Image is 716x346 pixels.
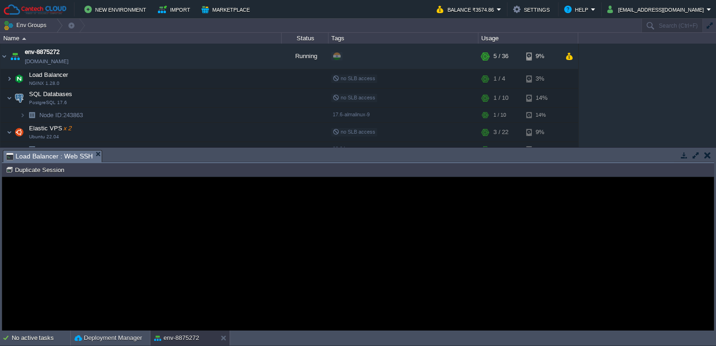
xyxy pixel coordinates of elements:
div: Usage [479,33,578,44]
div: 14% [526,108,557,122]
a: env-8875272 [25,47,60,57]
img: AMDAwAAAACH5BAEAAAAALAAAAAABAAEAAAICRAEAOw== [25,108,38,122]
span: x 2 [62,125,72,132]
button: Settings [513,4,552,15]
span: no SLB access [333,75,375,81]
img: AMDAwAAAACH5BAEAAAAALAAAAAABAAEAAAICRAEAOw== [20,142,25,157]
span: Load Balancer : Web SSH [6,150,93,162]
span: Node ID: [39,112,63,119]
img: AMDAwAAAACH5BAEAAAAALAAAAAABAAEAAAICRAEAOw== [20,108,25,122]
button: Balance ₹3574.86 [437,4,497,15]
a: Elastic VPSx 2Ubuntu 22.04 [28,125,73,132]
button: Marketplace [201,4,253,15]
button: env-8875272 [154,333,199,343]
div: Name [1,33,281,44]
div: 9% [526,44,557,69]
span: 243864 [38,145,84,153]
button: Deployment Manager [75,333,142,343]
div: Tags [329,33,478,44]
span: no SLB access [333,95,375,100]
span: Ubuntu 22.04 [29,134,59,140]
div: 3 / 22 [493,123,508,142]
button: Help [564,4,591,15]
span: Node ID: [39,146,63,153]
span: NGINX 1.28.0 [29,81,60,86]
img: AMDAwAAAACH5BAEAAAAALAAAAAABAAEAAAICRAEAOw== [25,142,38,157]
span: Elastic VPS [28,124,73,132]
div: 1 / 4 [493,69,505,88]
a: Node ID:243864 [38,145,84,153]
div: 9% [526,123,557,142]
img: AMDAwAAAACH5BAEAAAAALAAAAAABAAEAAAICRAEAOw== [0,44,8,69]
span: 17.6-almalinux-9 [333,112,370,117]
div: 3% [526,69,557,88]
img: AMDAwAAAACH5BAEAAAAALAAAAAABAAEAAAICRAEAOw== [13,69,26,88]
img: Cantech Cloud [3,4,67,15]
button: Env Groups [3,19,50,32]
span: 22.04 [333,146,345,151]
img: AMDAwAAAACH5BAEAAAAALAAAAAABAAEAAAICRAEAOw== [7,123,12,142]
div: 5 / 36 [493,44,508,69]
div: Status [282,33,328,44]
img: AMDAwAAAACH5BAEAAAAALAAAAAABAAEAAAICRAEAOw== [7,69,12,88]
span: 243863 [38,111,84,119]
div: 14% [526,89,557,107]
span: no SLB access [333,129,375,135]
img: AMDAwAAAACH5BAEAAAAALAAAAAABAAEAAAICRAEAOw== [13,123,26,142]
img: AMDAwAAAACH5BAEAAAAALAAAAAABAAEAAAICRAEAOw== [13,89,26,107]
img: AMDAwAAAACH5BAEAAAAALAAAAAABAAEAAAICRAEAOw== [7,89,12,107]
div: 1 / 10 [493,89,508,107]
div: 2 / 11 [493,142,506,157]
button: Import [158,4,193,15]
div: No active tasks [12,331,70,346]
div: Running [282,44,328,69]
div: 9% [526,142,557,157]
span: Load Balancer [28,71,69,79]
button: New Environment [84,4,149,15]
img: AMDAwAAAACH5BAEAAAAALAAAAAABAAEAAAICRAEAOw== [22,38,26,40]
span: SQL Databases [28,90,74,98]
button: Duplicate Session [6,165,67,174]
a: Load BalancerNGINX 1.28.0 [28,71,69,78]
span: PostgreSQL 17.6 [29,100,67,105]
button: [EMAIL_ADDRESS][DOMAIN_NAME] [607,4,707,15]
a: [DOMAIN_NAME] [25,57,68,66]
div: 1 / 10 [493,108,506,122]
img: AMDAwAAAACH5BAEAAAAALAAAAAABAAEAAAICRAEAOw== [8,44,22,69]
a: Node ID:243863 [38,111,84,119]
a: SQL DatabasesPostgreSQL 17.6 [28,90,74,98]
